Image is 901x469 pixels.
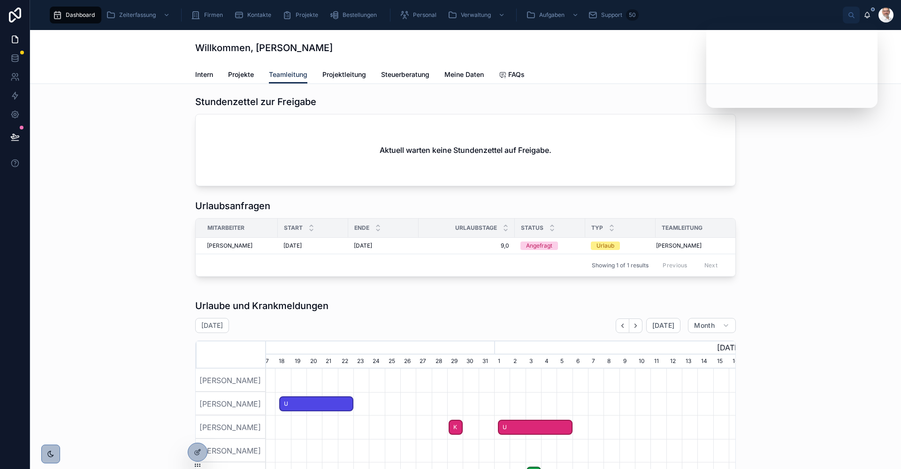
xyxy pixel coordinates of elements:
div: scrollable content [45,5,843,25]
div: 8 [603,355,619,369]
div: 31 [479,355,494,369]
a: [PERSON_NAME] [656,242,743,250]
div: 7 [588,355,603,369]
div: 3 [526,355,541,369]
div: 13 [682,355,697,369]
a: Dashboard [50,7,101,23]
a: Verwaltung [445,7,510,23]
a: Urlaub [591,242,650,250]
span: Showing 1 of 1 results [592,262,649,269]
span: Mitarbeiter [207,224,244,232]
div: 11 [650,355,666,369]
span: Month [694,321,715,330]
div: U [279,396,353,412]
span: Firmen [204,11,223,19]
span: Steuerberatung [381,70,429,79]
div: 27 [416,355,431,369]
a: Intern [195,66,213,85]
a: Aufgaben [523,7,583,23]
span: Projektleitung [322,70,366,79]
div: 16 [729,355,744,369]
span: U [499,420,571,435]
span: K [450,420,462,435]
span: Kontakte [247,11,271,19]
a: Projekte [228,66,254,85]
span: [DATE] [652,321,674,330]
span: Verwaltung [461,11,491,19]
button: Month [688,318,736,333]
div: 4 [541,355,557,369]
div: 17 [260,355,275,369]
div: 24 [369,355,384,369]
a: Projekte [280,7,325,23]
a: Projektleitung [322,66,366,85]
div: [PERSON_NAME] [196,416,266,439]
a: Zeiterfassung [103,7,175,23]
h1: Stundenzettel zur Freigabe [195,95,316,108]
div: Angefragt [526,242,552,250]
div: 20 [306,355,322,369]
span: Start [284,224,303,232]
div: 14 [697,355,713,369]
span: Aufgaben [539,11,565,19]
div: 26 [400,355,416,369]
span: Bestellungen [343,11,377,19]
div: Urlaub [596,242,614,250]
a: Meine Daten [444,66,484,85]
div: 12 [666,355,682,369]
span: Teamleitung [269,70,307,79]
button: [DATE] [646,318,680,333]
span: Typ [591,224,603,232]
a: Bestellungen [327,7,383,23]
div: [PERSON_NAME] [196,392,266,416]
span: Meine Daten [444,70,484,79]
div: 6 [573,355,588,369]
div: 23 [353,355,369,369]
div: 2 [510,355,525,369]
a: Personal [397,7,443,23]
a: Angefragt [520,242,580,250]
span: Support [601,11,622,19]
div: 18 [275,355,290,369]
span: [PERSON_NAME] [207,242,252,250]
span: Ende [354,224,369,232]
a: Firmen [188,7,229,23]
div: 19 [291,355,306,369]
a: [PERSON_NAME] [207,242,272,250]
div: [PERSON_NAME] [196,439,266,462]
a: FAQs [499,66,525,85]
div: 10 [635,355,650,369]
div: K [449,420,463,435]
div: 21 [322,355,337,369]
a: Kontakte [231,7,278,23]
h1: Urlaube und Krankmeldungen [195,299,328,312]
div: 15 [713,355,729,369]
span: Status [521,224,543,232]
a: Teamleitung [269,66,307,84]
span: Teamleitung [662,224,702,232]
div: 28 [432,355,447,369]
span: Personal [413,11,436,19]
span: Projekte [296,11,318,19]
h1: Urlaubsanfragen [195,199,270,212]
a: [DATE] [354,242,413,250]
a: [DATE] [283,242,343,250]
div: 25 [385,355,400,369]
div: [PERSON_NAME] [196,369,266,392]
a: 9,0 [424,242,509,250]
a: Steuerberatung [381,66,429,85]
span: Projekte [228,70,254,79]
div: 1 [494,355,510,369]
div: 30 [463,355,478,369]
span: [DATE] [354,242,372,250]
div: 50 [626,9,639,21]
div: 5 [557,355,572,369]
h2: Aktuell warten keine Stundenzettel auf Freigabe. [380,144,551,156]
span: Intern [195,70,213,79]
div: U [498,420,572,435]
span: U [280,396,352,412]
span: [DATE] [283,242,302,250]
div: 22 [338,355,353,369]
span: Zeiterfassung [119,11,156,19]
span: Dashboard [66,11,95,19]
